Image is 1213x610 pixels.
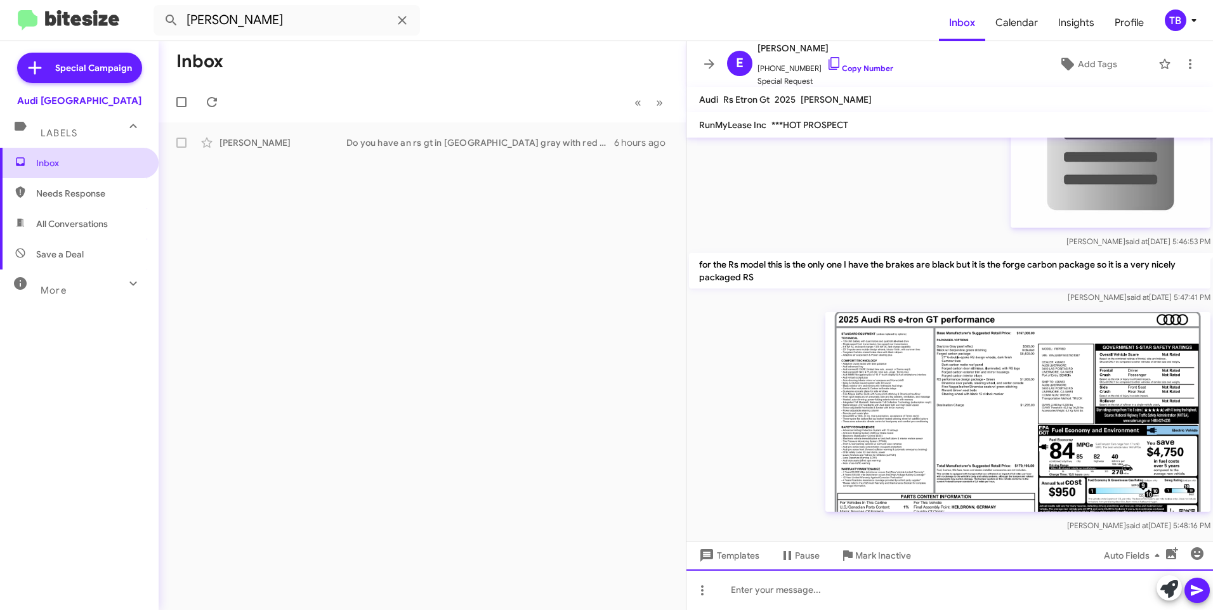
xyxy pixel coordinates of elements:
span: Labels [41,127,77,139]
button: Mark Inactive [830,544,921,567]
span: Special Request [757,75,893,88]
button: Pause [770,544,830,567]
span: RunMyLease Inc [699,119,766,131]
div: Do you have an rs gt in [GEOGRAPHIC_DATA] gray with red calipers? [346,136,614,149]
span: More [41,285,67,296]
h1: Inbox [176,51,223,72]
nav: Page navigation example [627,89,671,115]
span: E [736,53,744,74]
span: 2025 [775,94,796,105]
span: ***HOT PROSPECT [771,119,848,131]
a: Copy Number [827,63,893,73]
div: [PERSON_NAME] [220,136,346,149]
span: [PERSON_NAME] [801,94,872,105]
img: x+AHCGTCDzJCQAAAABJRU5ErkJggg== [825,312,1210,512]
div: 6 hours ago [614,136,676,149]
span: « [634,94,641,110]
span: Templates [697,544,759,567]
p: for the Rs model this is the only one I have the brakes are black but it is the forge carbon pack... [689,253,1210,289]
span: [PERSON_NAME] [757,41,893,56]
span: Special Campaign [55,62,132,74]
span: [PHONE_NUMBER] [757,56,893,75]
span: [PERSON_NAME] [DATE] 5:47:41 PM [1068,292,1210,302]
button: Previous [627,89,649,115]
a: Insights [1048,4,1105,41]
a: Special Campaign [17,53,142,83]
span: Inbox [36,157,144,169]
div: Audi [GEOGRAPHIC_DATA] [17,94,141,107]
button: Add Tags [1023,53,1152,75]
span: Mark Inactive [855,544,911,567]
a: Calendar [985,4,1048,41]
span: » [656,94,663,110]
span: said at [1125,237,1148,246]
span: said at [1126,521,1148,530]
button: TB [1154,10,1199,31]
span: Rs Etron Gt [723,94,770,105]
input: Search [154,5,420,36]
span: Save a Deal [36,248,84,261]
span: Auto Fields [1104,544,1165,567]
button: Next [648,89,671,115]
span: said at [1127,292,1149,302]
span: Needs Response [36,187,144,200]
a: Profile [1105,4,1154,41]
span: Add Tags [1078,53,1117,75]
a: Inbox [939,4,985,41]
span: [PERSON_NAME] [DATE] 5:48:16 PM [1067,521,1210,530]
span: Audi [699,94,718,105]
span: [PERSON_NAME] [DATE] 5:46:53 PM [1066,237,1210,246]
button: Templates [686,544,770,567]
span: Pause [795,544,820,567]
span: All Conversations [36,217,108,230]
div: TB [1165,10,1186,31]
button: Auto Fields [1094,544,1175,567]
